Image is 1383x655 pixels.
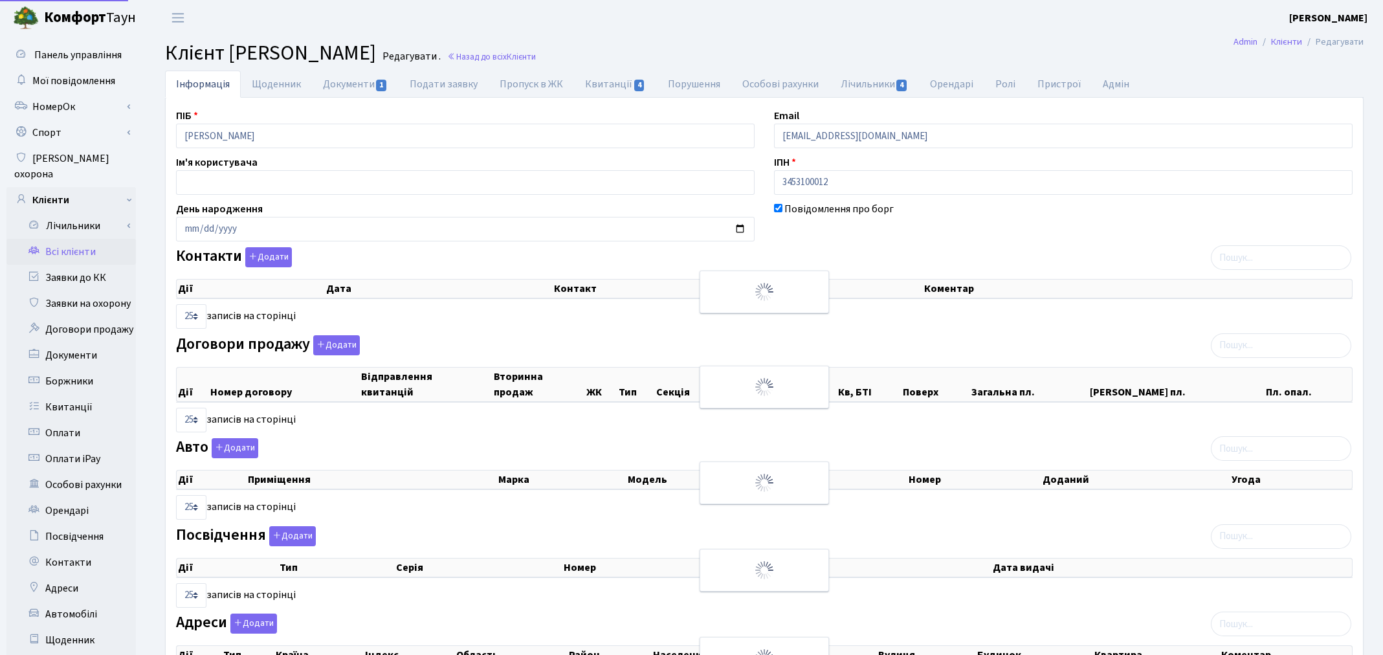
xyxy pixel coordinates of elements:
th: Угода [1230,471,1352,489]
a: [PERSON_NAME] [1289,10,1367,26]
a: Адреси [6,575,136,601]
a: Додати [242,245,292,268]
label: записів на сторінці [176,495,296,520]
label: ПІБ [176,108,198,124]
b: Комфорт [44,7,106,28]
span: 4 [634,80,645,91]
th: Тип [278,559,395,577]
label: записів на сторінці [176,583,296,608]
a: НомерОк [6,94,136,120]
a: Додати [310,333,360,355]
th: Тип [617,368,654,401]
input: Пошук... [1211,612,1351,636]
a: Admin [1234,35,1257,49]
th: [PERSON_NAME] пл. [1089,368,1265,401]
span: Клієнт [PERSON_NAME] [165,38,376,68]
a: Оплати [6,420,136,446]
a: Заявки до КК [6,265,136,291]
button: Контакти [245,247,292,267]
th: Номер [562,559,759,577]
a: Панель управління [6,42,136,68]
label: Ім'я користувача [176,155,258,170]
th: Модель [626,471,788,489]
span: Клієнти [507,50,536,63]
a: Додати [266,524,316,546]
label: записів на сторінці [176,408,296,432]
input: Пошук... [1211,524,1351,549]
select: записів на сторінці [176,304,206,329]
a: Додати [208,436,258,459]
label: Авто [176,438,258,458]
b: [PERSON_NAME] [1289,11,1367,25]
button: Посвідчення [269,526,316,546]
a: Назад до всіхКлієнти [447,50,536,63]
th: Номер договору [209,368,360,401]
a: Документи [6,342,136,368]
span: 1 [376,80,386,91]
th: Вторинна продаж [492,368,585,401]
img: Обробка... [754,377,775,397]
a: Ролі [984,71,1026,98]
select: записів на сторінці [176,408,206,432]
label: Посвідчення [176,526,316,546]
span: Таун [44,7,136,29]
a: Квитанції [574,71,656,98]
a: Орендарі [6,498,136,524]
a: Пристрої [1026,71,1092,98]
th: Кв, БТІ [837,368,902,401]
th: Контакт [553,280,924,298]
a: Особові рахунки [731,71,830,98]
a: Лічильники [15,213,136,239]
a: Порушення [657,71,731,98]
img: logo.png [13,5,39,31]
th: Коментар [923,280,1352,298]
a: Оплати iPay [6,446,136,472]
th: Секція [655,368,720,401]
button: Переключити навігацію [162,7,194,28]
a: Всі клієнти [6,239,136,265]
a: Квитанції [6,394,136,420]
th: Дії [177,280,325,298]
span: 4 [896,80,907,91]
th: Відправлення квитанцій [360,368,492,401]
a: Боржники [6,368,136,394]
span: Мої повідомлення [32,74,115,88]
a: Контакти [6,550,136,575]
a: Договори продажу [6,316,136,342]
a: Мої повідомлення [6,68,136,94]
a: Спорт [6,120,136,146]
a: Заявки на охорону [6,291,136,316]
label: Договори продажу [176,335,360,355]
a: Інформація [165,71,241,98]
a: [PERSON_NAME] охорона [6,146,136,187]
button: Договори продажу [313,335,360,355]
span: Панель управління [34,48,122,62]
label: Повідомлення про борг [784,201,894,217]
a: Автомобілі [6,601,136,627]
th: Пл. опал. [1265,368,1352,401]
label: записів на сторінці [176,304,296,329]
th: Номер [907,471,1041,489]
th: Поверх [902,368,970,401]
th: Дії [177,471,247,489]
small: Редагувати . [380,50,441,63]
li: Редагувати [1302,35,1364,49]
a: Пропуск в ЖК [489,71,574,98]
input: Пошук... [1211,333,1351,358]
a: Адмін [1092,71,1140,98]
a: Посвідчення [6,524,136,550]
select: записів на сторінці [176,583,206,608]
input: Пошук... [1211,245,1351,270]
label: Адреси [176,614,277,634]
a: Подати заявку [399,71,489,98]
th: Дії [177,559,278,577]
th: Доданий [1041,471,1230,489]
a: Щоденник [6,627,136,653]
select: записів на сторінці [176,495,206,520]
a: Щоденник [241,71,312,98]
a: Орендарі [919,71,984,98]
th: ЖК [585,368,617,401]
th: Видано [759,559,992,577]
label: Контакти [176,247,292,267]
nav: breadcrumb [1214,28,1383,56]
